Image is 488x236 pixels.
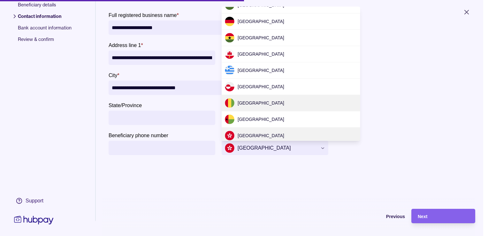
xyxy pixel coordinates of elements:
[225,114,234,124] img: gw
[225,82,234,91] img: gl
[238,35,284,40] span: [GEOGRAPHIC_DATA]
[225,33,234,43] img: gh
[225,49,234,59] img: gi
[225,131,234,140] img: hk
[238,84,284,89] span: [GEOGRAPHIC_DATA]
[225,17,234,26] img: de
[225,0,234,10] img: gm
[386,214,405,219] span: Previous
[238,51,284,57] span: [GEOGRAPHIC_DATA]
[238,68,284,73] span: [GEOGRAPHIC_DATA]
[238,100,284,106] span: [GEOGRAPHIC_DATA]
[238,133,284,138] span: [GEOGRAPHIC_DATA]
[238,117,284,122] span: [GEOGRAPHIC_DATA]
[225,98,234,108] img: gn
[238,19,284,24] span: [GEOGRAPHIC_DATA]
[418,214,427,219] span: Next
[238,3,284,8] span: [GEOGRAPHIC_DATA]
[225,66,234,75] img: gr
